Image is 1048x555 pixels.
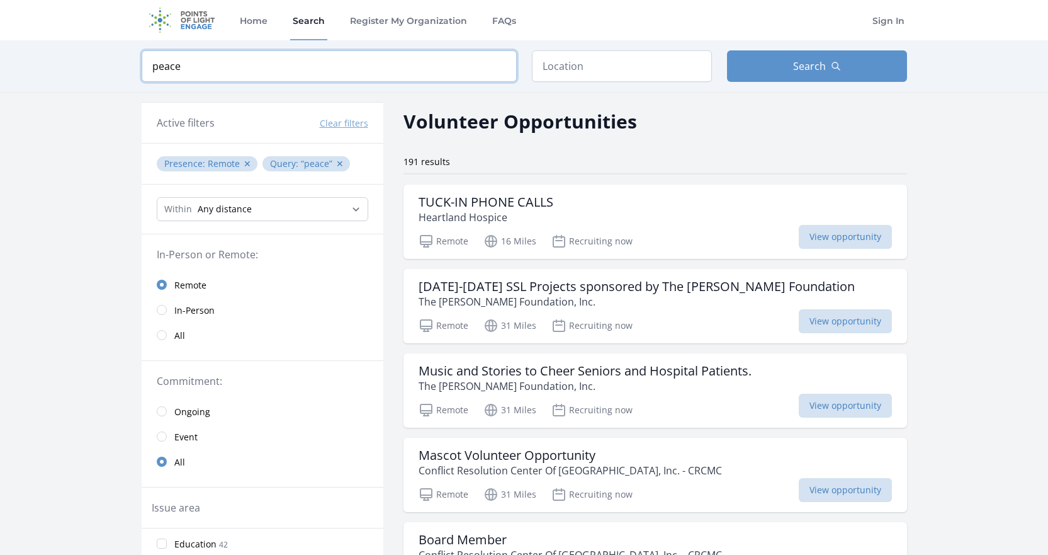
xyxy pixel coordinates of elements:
[419,318,468,333] p: Remote
[142,424,383,449] a: Event
[320,117,368,130] button: Clear filters
[419,195,553,210] h3: TUCK-IN PHONE CALLS
[142,272,383,297] a: Remote
[301,157,332,169] q: peace
[157,247,368,262] legend: In-Person or Remote:
[270,157,301,169] span: Query :
[419,487,468,502] p: Remote
[403,185,907,259] a: TUCK-IN PHONE CALLS Heartland Hospice Remote 16 Miles Recruiting now View opportunity
[419,463,722,478] p: Conflict Resolution Center Of [GEOGRAPHIC_DATA], Inc. - CRCMC
[403,353,907,428] a: Music and Stories to Cheer Seniors and Hospital Patients. The [PERSON_NAME] Foundation, Inc. Remo...
[174,431,198,443] span: Event
[142,399,383,424] a: Ongoing
[419,379,752,394] p: The [PERSON_NAME] Foundation, Inc.
[799,309,892,333] span: View opportunity
[799,394,892,418] span: View opportunity
[403,107,637,135] h2: Volunteer Opportunities
[799,225,892,249] span: View opportunity
[174,538,217,551] span: Education
[142,449,383,474] a: All
[164,157,208,169] span: Presence :
[551,487,633,502] p: Recruiting now
[174,329,185,342] span: All
[551,234,633,249] p: Recruiting now
[551,318,633,333] p: Recruiting now
[157,374,368,389] legend: Commitment:
[419,279,855,294] h3: [DATE]-[DATE] SSL Projects sponsored by The [PERSON_NAME] Foundation
[532,50,712,82] input: Location
[174,304,215,317] span: In-Person
[157,539,167,549] input: Education 42
[551,403,633,418] p: Recruiting now
[157,197,368,221] select: Search Radius
[403,269,907,343] a: [DATE]-[DATE] SSL Projects sponsored by The [PERSON_NAME] Foundation The [PERSON_NAME] Foundation...
[219,539,228,550] span: 42
[157,115,215,130] h3: Active filters
[208,157,240,169] span: Remote
[419,532,722,547] h3: Board Member
[142,50,517,82] input: Keyword
[727,50,907,82] button: Search
[174,279,206,292] span: Remote
[483,487,536,502] p: 31 Miles
[419,403,468,418] p: Remote
[152,500,200,515] legend: Issue area
[174,456,185,469] span: All
[483,234,536,249] p: 16 Miles
[403,438,907,512] a: Mascot Volunteer Opportunity Conflict Resolution Center Of [GEOGRAPHIC_DATA], Inc. - CRCMC Remote...
[403,156,450,168] span: 191 results
[483,318,536,333] p: 31 Miles
[142,323,383,348] a: All
[419,363,752,379] h3: Music and Stories to Cheer Seniors and Hospital Patients.
[336,157,344,170] button: ✕
[793,59,826,74] span: Search
[174,406,210,418] span: Ongoing
[142,297,383,323] a: In-Person
[244,157,251,170] button: ✕
[419,210,553,225] p: Heartland Hospice
[483,403,536,418] p: 31 Miles
[419,448,722,463] h3: Mascot Volunteer Opportunity
[799,478,892,502] span: View opportunity
[419,234,468,249] p: Remote
[419,294,855,309] p: The [PERSON_NAME] Foundation, Inc.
